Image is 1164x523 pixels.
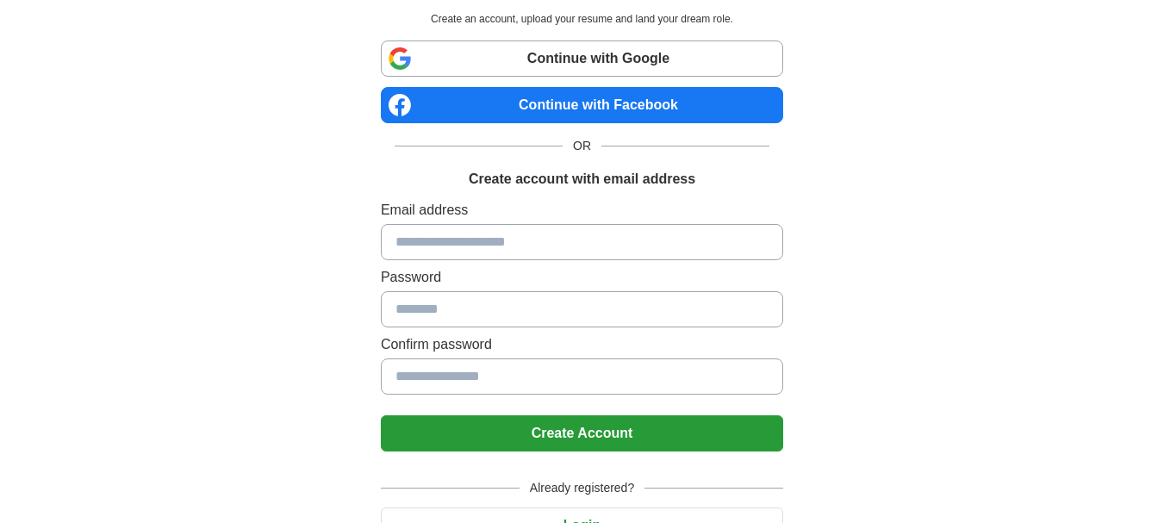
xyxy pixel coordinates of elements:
label: Email address [381,200,783,221]
label: Confirm password [381,334,783,355]
span: Already registered? [520,479,644,497]
p: Create an account, upload your resume and land your dream role. [384,11,780,27]
a: Continue with Google [381,40,783,77]
label: Password [381,267,783,288]
h1: Create account with email address [469,169,695,190]
a: Continue with Facebook [381,87,783,123]
span: OR [563,137,601,155]
button: Create Account [381,415,783,451]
